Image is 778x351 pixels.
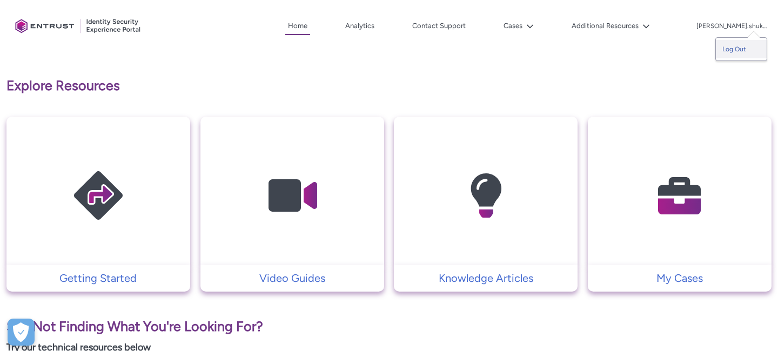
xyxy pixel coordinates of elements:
[628,138,731,254] img: My Cases
[6,316,772,337] p: Still Not Finding What You're Looking For?
[399,270,572,286] p: Knowledge Articles
[588,270,772,286] a: My Cases
[241,138,344,254] img: Video Guides
[394,270,578,286] a: Knowledge Articles
[12,270,185,286] p: Getting Started
[200,270,384,286] a: Video Guides
[6,270,190,286] a: Getting Started
[696,20,767,31] button: User Profile mansi.shukla.cep
[343,18,377,34] a: Analytics, opens in new tab
[722,44,746,54] span: Log Out
[8,319,35,346] div: Cookie Preferences
[410,18,468,34] a: Contact Support
[569,18,653,34] button: Additional Resources
[6,76,772,96] p: Explore Resources
[8,319,35,346] button: Open Preferences
[696,23,767,30] p: [PERSON_NAME].shukla.cep
[206,270,379,286] p: Video Guides
[593,270,766,286] p: My Cases
[285,18,310,35] a: Home
[434,138,537,254] img: Knowledge Articles
[501,18,536,34] button: Cases
[47,138,150,254] img: Getting Started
